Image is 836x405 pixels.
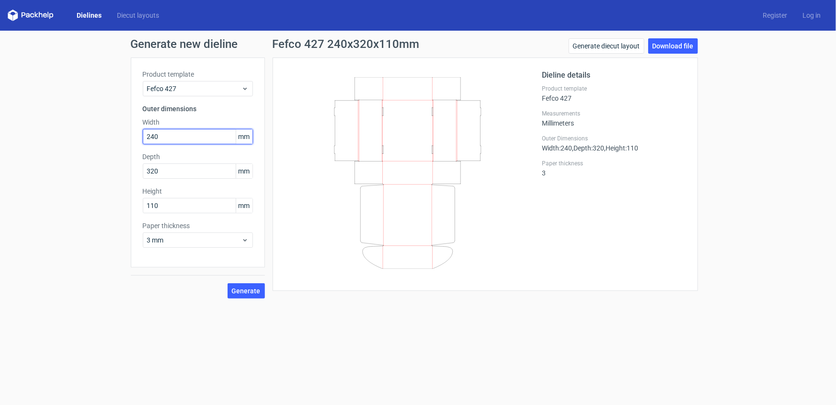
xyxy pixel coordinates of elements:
[542,110,686,127] div: Millimeters
[131,38,706,50] h1: Generate new dieline
[648,38,698,54] a: Download file
[228,283,265,299] button: Generate
[573,144,605,152] span: , Depth : 320
[569,38,644,54] a: Generate diecut layout
[143,117,253,127] label: Width
[795,11,828,20] a: Log in
[542,69,686,81] h2: Dieline details
[232,288,261,294] span: Generate
[755,11,795,20] a: Register
[147,235,241,245] span: 3 mm
[143,186,253,196] label: Height
[542,160,686,177] div: 3
[236,164,252,178] span: mm
[69,11,109,20] a: Dielines
[236,129,252,144] span: mm
[143,152,253,162] label: Depth
[542,135,686,142] label: Outer Dimensions
[143,69,253,79] label: Product template
[147,84,241,93] span: Fefco 427
[542,144,573,152] span: Width : 240
[109,11,167,20] a: Diecut layouts
[542,160,686,167] label: Paper thickness
[236,198,252,213] span: mm
[542,110,686,117] label: Measurements
[143,104,253,114] h3: Outer dimensions
[542,85,686,102] div: Fefco 427
[542,85,686,93] label: Product template
[605,144,639,152] span: , Height : 110
[143,221,253,231] label: Paper thickness
[273,38,420,50] h1: Fefco 427 240x320x110mm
